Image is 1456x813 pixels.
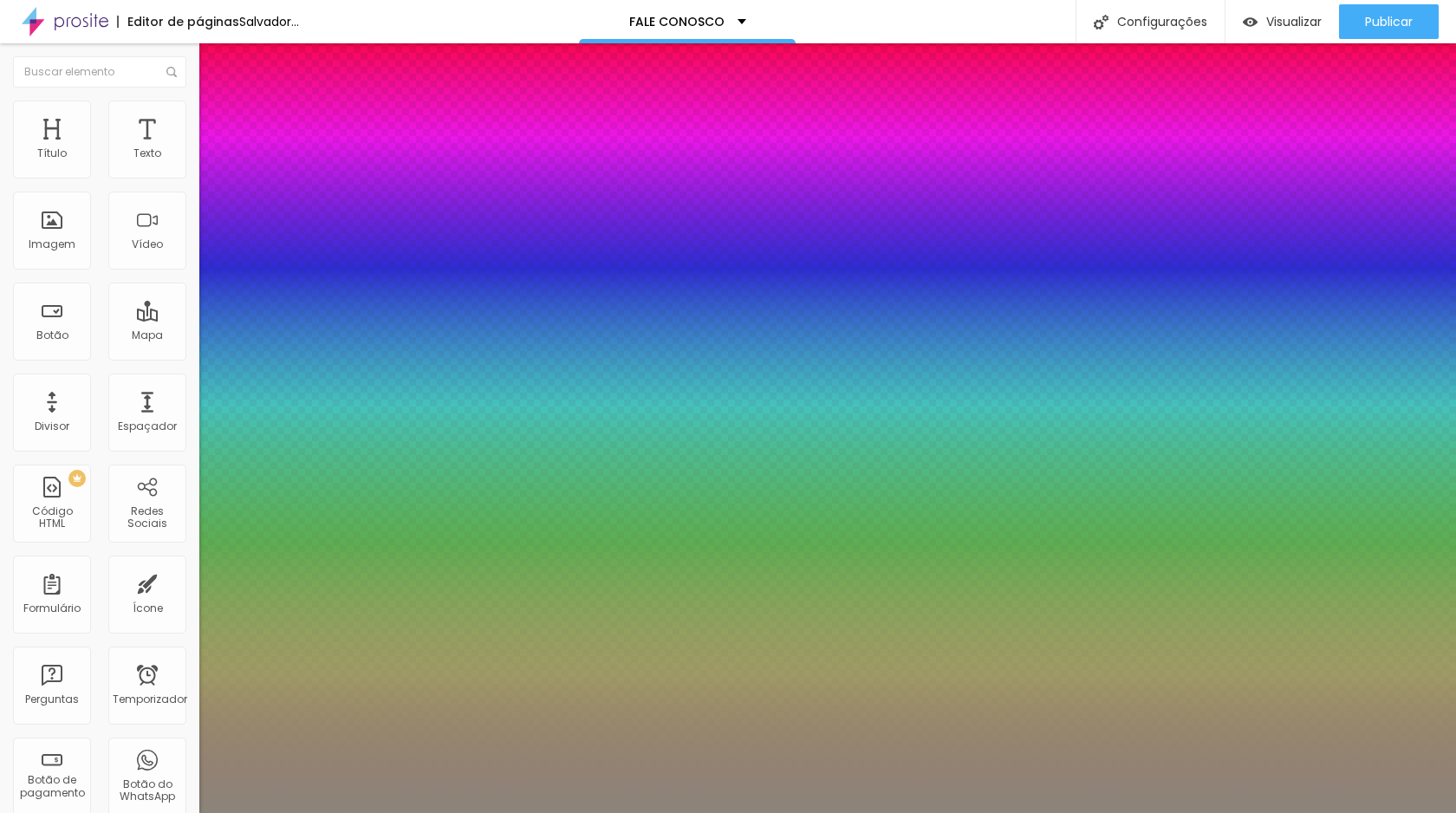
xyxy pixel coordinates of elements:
font: Visualizar [1266,13,1322,30]
input: Buscar elemento [13,56,186,88]
font: Imagem [29,237,75,251]
font: Temporizador [113,692,187,706]
font: Mapa [132,328,163,342]
font: Redes Sociais [127,504,167,530]
font: Divisor [35,419,69,433]
img: Ícone [166,67,177,77]
font: Botão [36,328,68,342]
button: Publicar [1339,4,1439,39]
font: FALE CONOSCO [629,13,725,30]
font: Publicar [1365,13,1413,30]
font: Configurações [1117,13,1207,30]
font: Salvador... [239,13,299,30]
font: Texto [133,146,161,160]
font: Título [37,146,67,160]
font: Vídeo [132,237,163,251]
font: Código HTML [32,504,73,530]
font: Perguntas [25,692,79,706]
font: Editor de páginas [127,13,239,30]
img: Ícone [1094,15,1108,29]
img: view-1.svg [1243,15,1258,29]
font: Botão do WhatsApp [120,777,175,803]
font: Ícone [133,601,163,615]
font: Formulário [23,601,81,615]
button: Visualizar [1225,4,1339,39]
font: Espaçador [118,419,177,433]
font: Botão de pagamento [20,772,85,799]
